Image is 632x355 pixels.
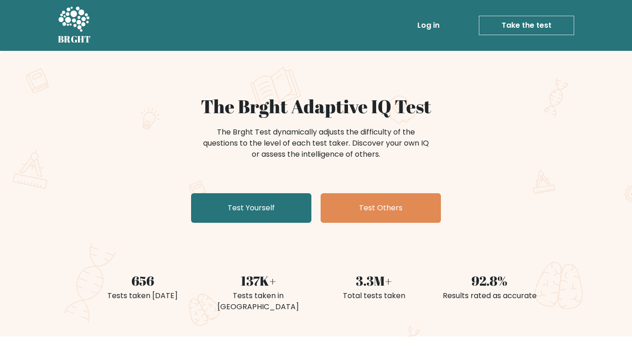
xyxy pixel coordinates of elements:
div: Results rated as accurate [437,290,542,301]
div: Tests taken [DATE] [90,290,195,301]
div: 3.3M+ [322,271,426,290]
a: Take the test [479,16,574,35]
div: Total tests taken [322,290,426,301]
h5: BRGHT [58,34,91,45]
h1: The Brght Adaptive IQ Test [90,95,542,117]
a: Test Yourself [191,193,311,223]
div: 137K+ [206,271,310,290]
a: Log in [414,16,443,35]
div: The Brght Test dynamically adjusts the difficulty of the questions to the level of each test take... [200,127,432,160]
div: Tests taken in [GEOGRAPHIC_DATA] [206,290,310,312]
a: BRGHT [58,4,91,47]
div: 656 [90,271,195,290]
div: 92.8% [437,271,542,290]
a: Test Others [321,193,441,223]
